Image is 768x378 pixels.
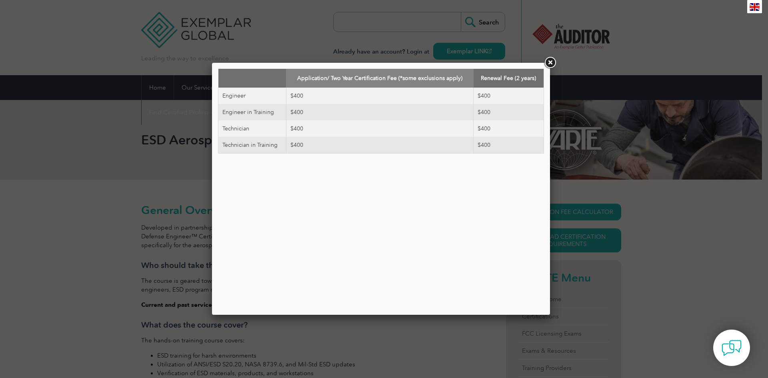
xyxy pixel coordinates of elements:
td: $400 [286,137,474,154]
td: $400 [474,104,544,120]
th: Application/ Two Year Certification Fee (*some exclusions apply) [286,69,474,88]
td: Engineer [218,88,286,104]
td: $400 [474,120,544,137]
td: $400 [286,120,474,137]
td: $400 [286,104,474,120]
th: Renewal Fee (2 years) [474,69,544,88]
td: $400 [474,88,544,104]
img: contact-chat.png [722,338,742,358]
a: Close [543,56,557,70]
td: Technician [218,120,286,137]
td: Technician in Training [218,137,286,154]
img: en [750,3,760,11]
td: $400 [286,88,474,104]
td: Engineer in Training [218,104,286,120]
td: $400 [474,137,544,154]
